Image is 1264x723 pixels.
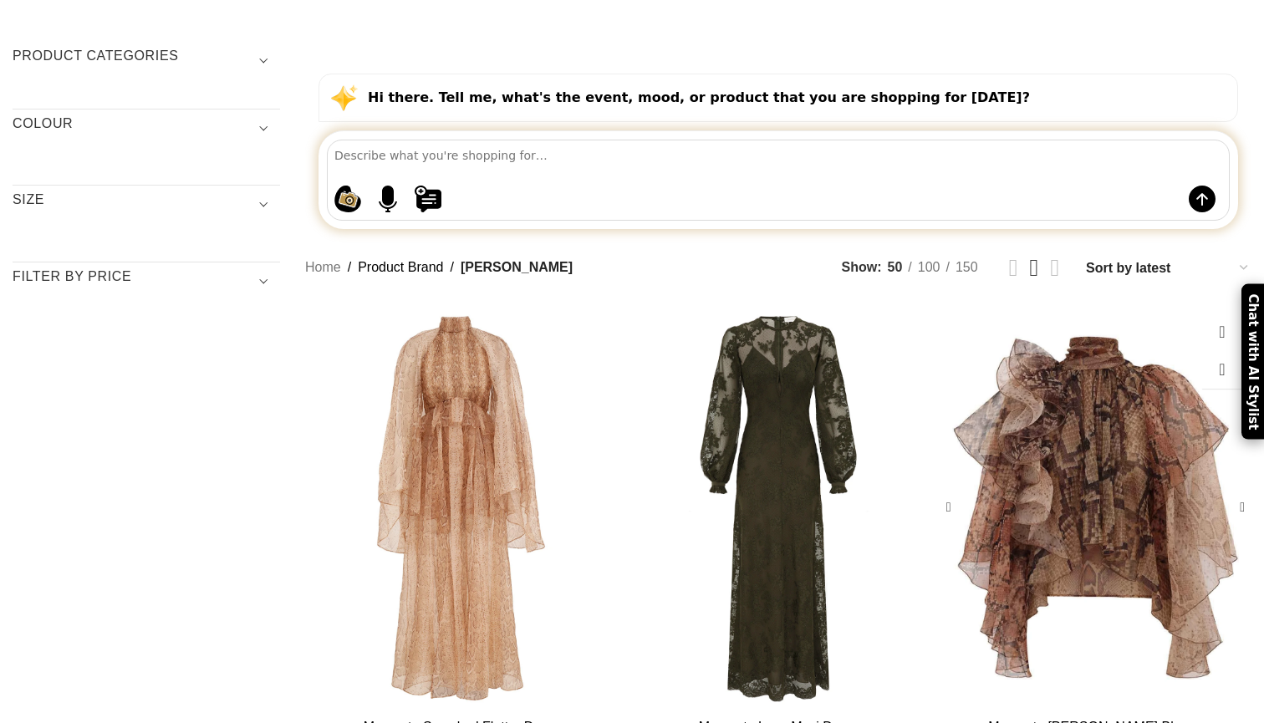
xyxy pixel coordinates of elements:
[622,305,934,710] a: Memento Lace Maxi Dress
[13,267,280,296] h3: Filter by price
[940,305,1251,710] a: Memento Billow Blouse
[305,305,617,710] a: Memento Smocked Flutter Dress
[13,191,280,219] h3: SIZE
[13,47,280,75] h3: Product categories
[13,115,280,143] h3: COLOUR
[1201,313,1243,351] a: Quick view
